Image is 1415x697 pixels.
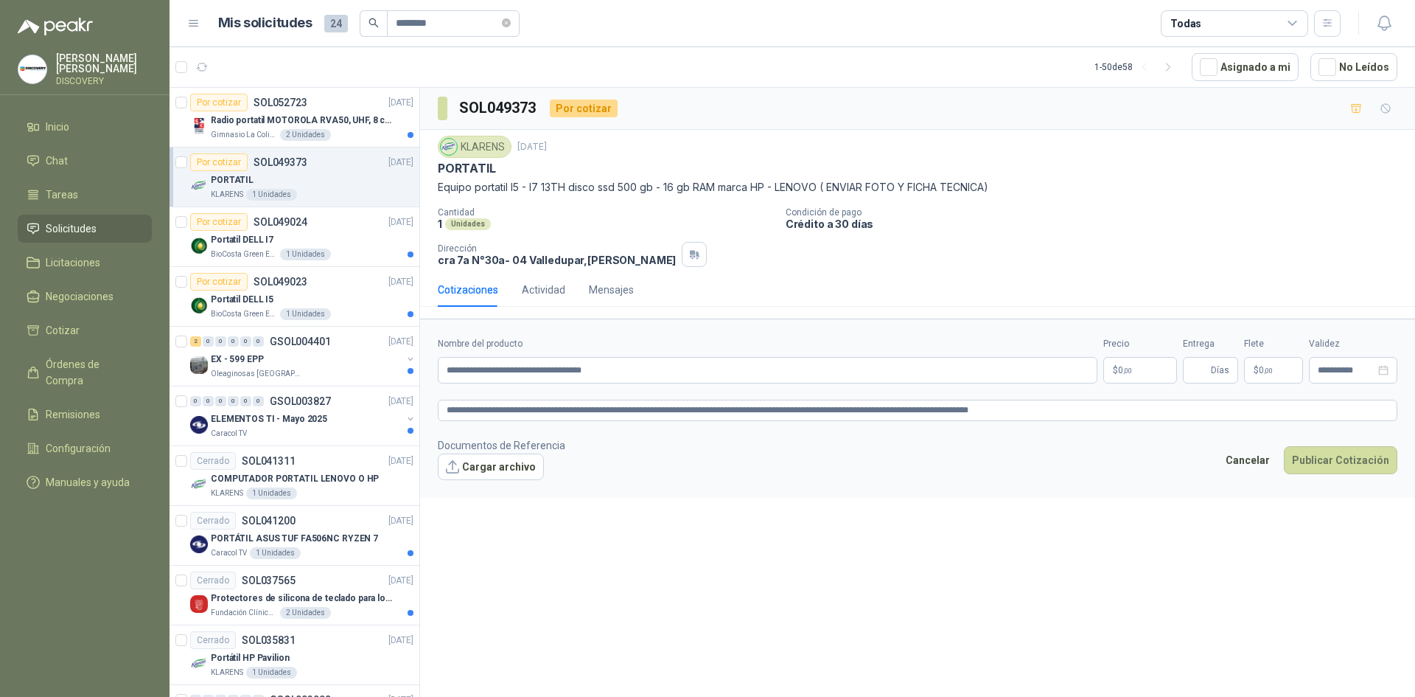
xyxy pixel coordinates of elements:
[1183,337,1238,351] label: Entrega
[1211,358,1229,383] span: Días
[190,512,236,530] div: Cerrado
[170,625,419,685] a: CerradoSOL035831[DATE] Company LogoPortátil HP PavilionKLARENS1 Unidades
[254,277,307,287] p: SOL049023
[190,655,208,673] img: Company Logo
[441,139,457,155] img: Company Logo
[18,55,46,83] img: Company Logo
[242,575,296,586] p: SOL037565
[388,395,413,409] p: [DATE]
[46,221,97,237] span: Solicitudes
[1192,53,1299,81] button: Asignado a mi
[211,488,243,499] p: KLARENS
[190,273,248,291] div: Por cotizar
[18,350,152,395] a: Órdenes de Compra
[190,392,416,440] a: 0 0 0 0 0 0 GSOL003827[DATE] Company LogoELEMENTOS TI - Mayo 2025Caracol TV
[18,147,152,175] a: Chat
[246,667,297,679] div: 1 Unidades
[253,336,264,347] div: 0
[388,275,413,289] p: [DATE]
[190,356,208,374] img: Company Logo
[190,213,248,231] div: Por cotizar
[190,476,208,493] img: Company Logo
[190,336,201,347] div: 2
[170,207,419,267] a: Por cotizarSOL049024[DATE] Company LogoPortatil DELL I7BioCosta Green Energy S.A.S1 Unidades
[438,218,442,230] p: 1
[211,651,290,665] p: Portátil HP Pavilion
[270,336,331,347] p: GSOL004401
[203,336,214,347] div: 0
[324,15,348,32] span: 24
[254,97,307,108] p: SOL052723
[170,148,419,207] a: Por cotizarSOL049373[DATE] Company LogoPORTATILKLARENS1 Unidades
[388,574,413,588] p: [DATE]
[190,572,236,589] div: Cerrado
[46,187,78,203] span: Tareas
[1309,337,1397,351] label: Validez
[190,416,208,434] img: Company Logo
[211,592,394,606] p: Protectores de silicona de teclado para los portátiles
[246,189,297,201] div: 1 Unidades
[280,308,331,320] div: 1 Unidades
[280,129,331,141] div: 2 Unidades
[254,157,307,167] p: SOL049373
[1244,357,1303,384] p: $ 0,00
[190,396,201,406] div: 0
[190,631,236,649] div: Cerrado
[56,53,152,74] p: [PERSON_NAME] [PERSON_NAME]
[254,217,307,227] p: SOL049024
[1310,53,1397,81] button: No Leídos
[211,607,277,619] p: Fundación Clínica Shaio
[240,396,251,406] div: 0
[170,88,419,148] a: Por cotizarSOL052723[DATE] Company LogoRadio portatil MOTOROLA RVA50, UHF, 8 canales, 500MWGimnas...
[786,218,1409,230] p: Crédito a 30 días
[215,336,226,347] div: 0
[46,254,100,271] span: Licitaciones
[388,514,413,528] p: [DATE]
[18,18,93,35] img: Logo peakr
[18,181,152,209] a: Tareas
[211,249,277,260] p: BioCosta Green Energy S.A.S
[190,237,208,254] img: Company Logo
[438,136,511,158] div: KLARENS
[18,249,152,277] a: Licitaciones
[46,153,68,169] span: Chat
[190,297,208,314] img: Company Logo
[190,333,416,380] a: 2 0 0 0 0 0 GSOL004401[DATE] Company LogoEX - 599 EPPOleaginosas [GEOGRAPHIC_DATA][PERSON_NAME]
[218,13,312,34] h1: Mis solicitudes
[388,454,413,468] p: [DATE]
[190,535,208,553] img: Company Logo
[1123,367,1132,375] span: ,00
[211,233,273,247] p: Portatil DELL I7
[211,129,277,141] p: Gimnasio La Colina
[170,566,419,625] a: CerradoSOL037565[DATE] Company LogoProtectores de silicona de teclado para los portátilesFundació...
[215,396,226,406] div: 0
[438,254,676,266] p: cra 7a N°30a- 04 Valledupar , [PERSON_NAME]
[211,667,243,679] p: KLARENS
[1103,357,1177,384] p: $0,00
[502,18,511,27] span: close-circle
[1259,366,1273,375] span: 0
[228,336,239,347] div: 0
[550,100,618,117] div: Por cotizar
[438,179,1397,195] p: Equipo portatil I5 - I7 13TH disco ssd 500 gb - 16 gb RAM marca HP - LENOVO ( ENVIAR FOTO Y FICHA...
[1254,366,1259,375] span: $
[211,428,247,440] p: Caracol TV
[211,173,254,187] p: PORTATIL
[388,215,413,229] p: [DATE]
[46,474,130,490] span: Manuales y ayuda
[1244,337,1303,351] label: Flete
[228,396,239,406] div: 0
[190,452,236,470] div: Cerrado
[1264,367,1273,375] span: ,00
[211,308,277,320] p: BioCosta Green Energy S.A.S
[211,114,394,128] p: Radio portatil MOTOROLA RVA50, UHF, 8 canales, 500MW
[211,368,304,380] p: Oleaginosas [GEOGRAPHIC_DATA][PERSON_NAME]
[190,177,208,195] img: Company Logo
[46,322,80,339] span: Cotizar
[211,547,247,559] p: Caracol TV
[280,249,331,260] div: 1 Unidades
[445,218,491,230] div: Unidades
[170,267,419,327] a: Por cotizarSOL049023[DATE] Company LogoPortatil DELL I5BioCosta Green Energy S.A.S1 Unidades
[522,282,565,298] div: Actividad
[211,472,379,486] p: COMPUTADOR PORTATIL LENOVO O HP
